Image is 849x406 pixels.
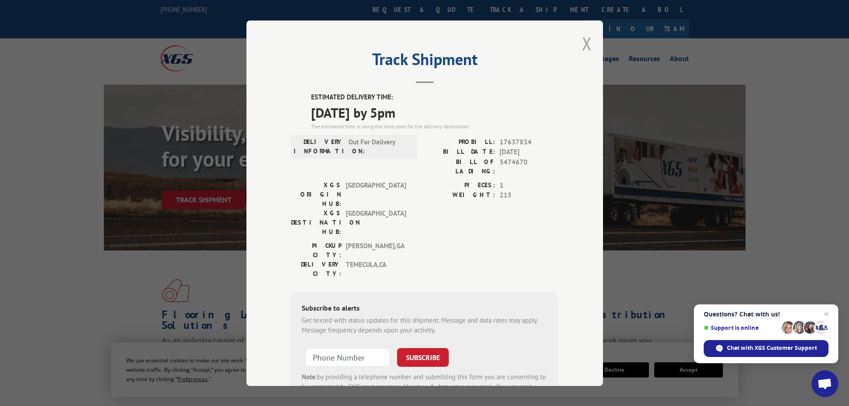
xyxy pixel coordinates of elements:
span: Out For Delivery [349,137,409,156]
div: Chat with XGS Customer Support [704,340,828,357]
span: Close chat [821,309,832,320]
button: Close modal [582,32,592,55]
input: Phone Number [305,348,390,366]
label: XGS ORIGIN HUB: [291,180,341,208]
span: Questions? Chat with us! [704,311,828,318]
span: 215 [500,190,558,201]
span: [GEOGRAPHIC_DATA] [346,208,406,236]
h2: Track Shipment [291,53,558,70]
label: DELIVERY CITY: [291,259,341,278]
label: WEIGHT: [425,190,495,201]
label: XGS DESTINATION HUB: [291,208,341,236]
div: The estimated time is using the time zone for the delivery destination. [311,122,558,130]
div: Get texted with status updates for this shipment. Message and data rates may apply. Message frequ... [302,315,548,335]
label: PROBILL: [425,137,495,147]
label: BILL OF LADING: [425,157,495,176]
div: by providing a telephone number and submitting this form you are consenting to be contacted by SM... [302,372,548,402]
label: PICKUP CITY: [291,241,341,259]
span: [DATE] by 5pm [311,102,558,122]
span: [DATE] [500,147,558,157]
button: SUBSCRIBE [397,348,449,366]
label: PIECES: [425,180,495,190]
span: 17637834 [500,137,558,147]
span: [GEOGRAPHIC_DATA] [346,180,406,208]
label: DELIVERY INFORMATION: [294,137,344,156]
div: Open chat [812,370,838,397]
span: Chat with XGS Customer Support [727,344,817,352]
label: ESTIMATED DELIVERY TIME: [311,92,558,103]
span: [PERSON_NAME] , GA [346,241,406,259]
strong: Note: [302,372,317,381]
label: BILL DATE: [425,147,495,157]
span: 5474670 [500,157,558,176]
span: Support is online [704,324,779,331]
span: 1 [500,180,558,190]
div: Subscribe to alerts [302,302,548,315]
span: TEMECULA , CA [346,259,406,278]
